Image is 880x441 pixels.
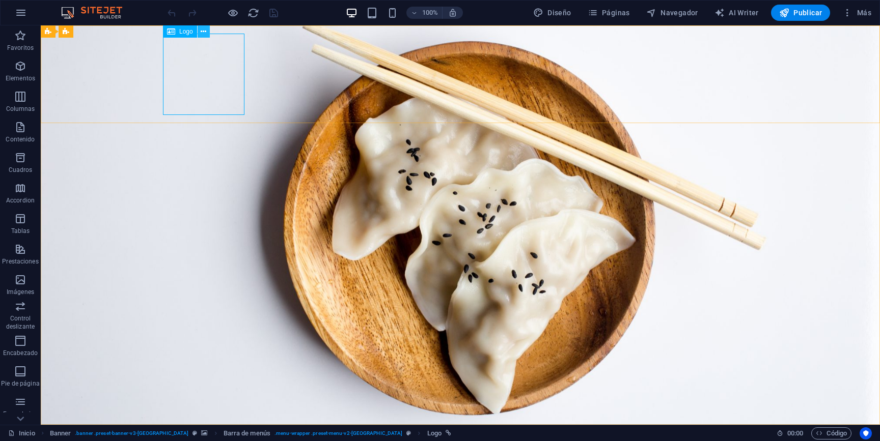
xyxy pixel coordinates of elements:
[787,427,803,439] span: 00 00
[842,8,871,18] span: Más
[860,427,872,439] button: Usercentrics
[201,430,207,436] i: Este elemento contiene un fondo
[9,166,33,174] p: Cuadros
[771,5,831,21] button: Publicar
[646,8,698,18] span: Navegador
[448,8,457,17] i: Al redimensionar, ajustar el nivel de zoom automáticamente para ajustarse al dispositivo elegido.
[2,257,38,266] p: Prestaciones
[8,427,35,439] a: Haz clic para cancelar la selección y doble clic para abrir páginas
[816,427,847,439] span: Código
[6,135,35,143] p: Contenido
[7,44,34,52] p: Favoritos
[7,288,34,296] p: Imágenes
[529,5,575,21] button: Diseño
[710,5,763,21] button: AI Writer
[248,7,259,19] i: Volver a cargar página
[422,7,438,19] h6: 100%
[446,430,451,436] i: Este elemento está vinculado
[50,427,71,439] span: Haz clic para seleccionar y doble clic para editar
[6,196,35,204] p: Accordion
[794,429,796,437] span: :
[6,105,35,113] p: Columnas
[779,8,822,18] span: Publicar
[811,427,851,439] button: Código
[777,427,804,439] h6: Tiempo de la sesión
[75,427,188,439] span: . banner .preset-banner-v3-[GEOGRAPHIC_DATA]
[274,427,402,439] span: . menu-wrapper .preset-menu-v2-[GEOGRAPHIC_DATA]
[3,410,37,418] p: Formularios
[6,74,35,82] p: Elementos
[59,7,135,19] img: Editor Logo
[838,5,875,21] button: Más
[406,430,411,436] i: Este elemento es un preajuste personalizable
[227,7,239,19] button: Haz clic para salir del modo de previsualización y seguir editando
[714,8,759,18] span: AI Writer
[584,5,634,21] button: Páginas
[406,7,443,19] button: 100%
[427,427,442,439] span: Haz clic para seleccionar y doble clic para editar
[224,427,270,439] span: Haz clic para seleccionar y doble clic para editar
[1,379,39,388] p: Pie de página
[642,5,702,21] button: Navegador
[3,349,38,357] p: Encabezado
[533,8,571,18] span: Diseño
[11,227,30,235] p: Tablas
[193,430,197,436] i: Este elemento es un preajuste personalizable
[179,28,193,35] span: Logo
[50,427,451,439] nav: breadcrumb
[588,8,630,18] span: Páginas
[247,7,259,19] button: reload
[529,5,575,21] div: Diseño (Ctrl+Alt+Y)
